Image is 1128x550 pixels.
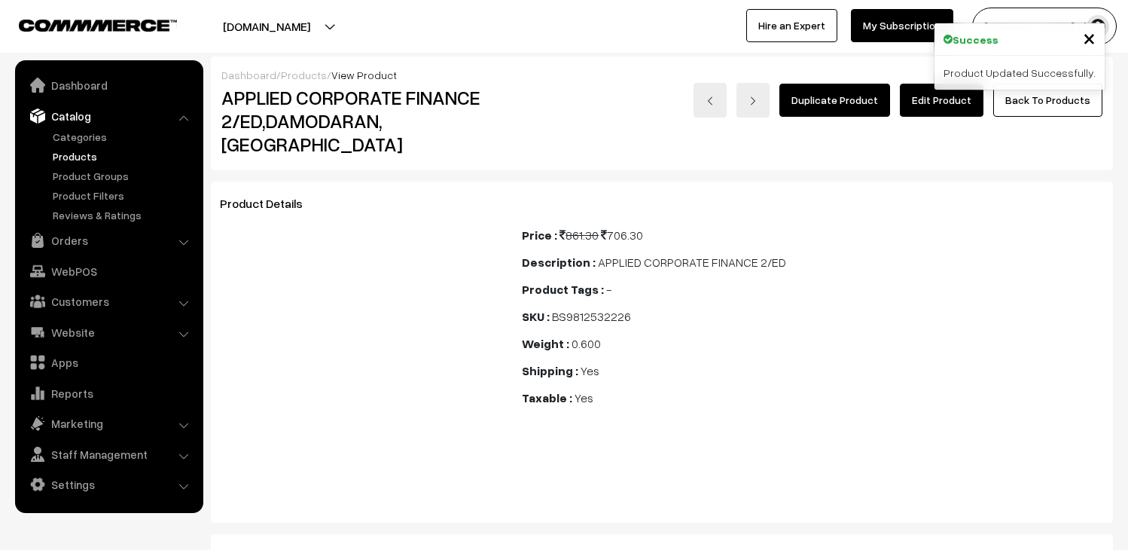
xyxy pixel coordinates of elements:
b: Product Tags : [522,282,604,297]
a: Catalog [19,102,198,130]
div: / / [221,67,1102,83]
img: COMMMERCE [19,20,177,31]
a: Customers [19,288,198,315]
h2: APPLIED CORPORATE FINANCE 2/ED,DAMODARAN,[GEOGRAPHIC_DATA] [221,86,500,157]
b: SKU : [522,309,550,324]
a: My Subscription [851,9,953,42]
span: - [606,282,611,297]
span: Product Details [220,196,321,211]
a: COMMMERCE [19,15,151,33]
div: 706.30 [522,226,1104,244]
span: APPLIED CORPORATE FINANCE 2/ED [598,255,786,270]
img: right-arrow.png [748,96,758,105]
span: Yes [575,390,593,405]
b: Weight : [522,336,569,351]
a: Marketing [19,410,198,437]
a: Dashboard [19,72,198,99]
span: BS9812532226 [552,309,631,324]
a: Products [281,69,327,81]
b: Price : [522,228,557,243]
a: Product Groups [49,168,198,184]
a: Settings [19,471,198,498]
button: [DOMAIN_NAME] [170,8,363,45]
span: View Product [331,69,397,81]
a: Categories [49,129,198,145]
b: Description : [522,255,596,270]
span: Yes [581,363,599,378]
a: Dashboard [221,69,276,81]
a: Apps [19,349,198,376]
button: [PERSON_NAME] sha… [972,8,1117,45]
a: Product Filters [49,188,198,203]
a: Reports [19,380,198,407]
img: left-arrow.png [706,96,715,105]
a: Back To Products [993,84,1102,117]
span: 0.600 [572,336,601,351]
a: Hire an Expert [746,9,837,42]
a: Orders [19,227,198,254]
a: Duplicate Product [779,84,890,117]
a: Staff Management [19,441,198,468]
span: × [1083,23,1096,51]
strong: Success [953,32,998,47]
a: WebPOS [19,258,198,285]
img: user [1087,15,1109,38]
span: 861.30 [559,228,599,243]
button: Close [1083,26,1096,49]
b: Taxable : [522,390,572,405]
a: Reviews & Ratings [49,207,198,223]
div: Product Updated Successfully. [934,56,1105,90]
b: Shipping : [522,363,578,378]
img: 8501728487209-sample1.jpg [226,232,495,502]
a: Edit Product [900,84,983,117]
a: Website [19,319,198,346]
a: Products [49,148,198,164]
